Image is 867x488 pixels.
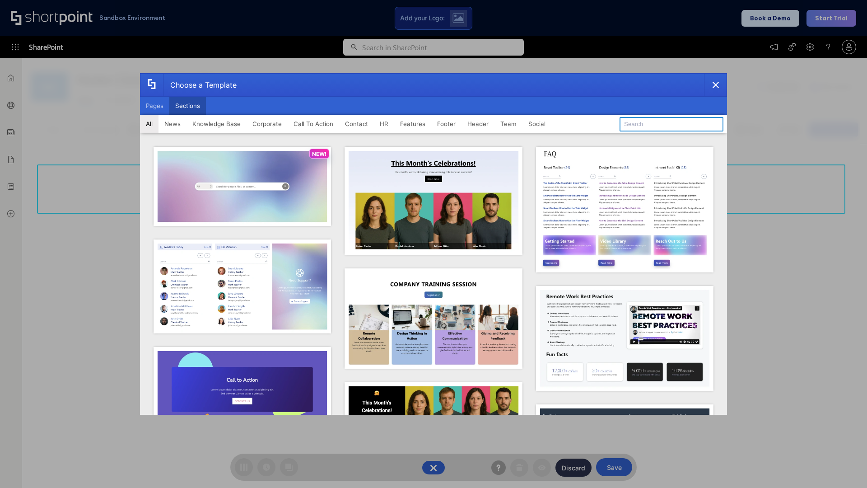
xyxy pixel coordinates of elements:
[247,115,288,133] button: Corporate
[394,115,431,133] button: Features
[312,150,326,157] p: NEW!
[163,74,237,96] div: Choose a Template
[288,115,339,133] button: Call To Action
[140,97,169,115] button: Pages
[522,115,551,133] button: Social
[339,115,374,133] button: Contact
[140,115,158,133] button: All
[140,73,727,415] div: template selector
[461,115,494,133] button: Header
[494,115,522,133] button: Team
[186,115,247,133] button: Knowledge Base
[431,115,461,133] button: Footer
[822,445,867,488] iframe: Chat Widget
[620,117,723,131] input: Search
[158,115,186,133] button: News
[169,97,206,115] button: Sections
[374,115,394,133] button: HR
